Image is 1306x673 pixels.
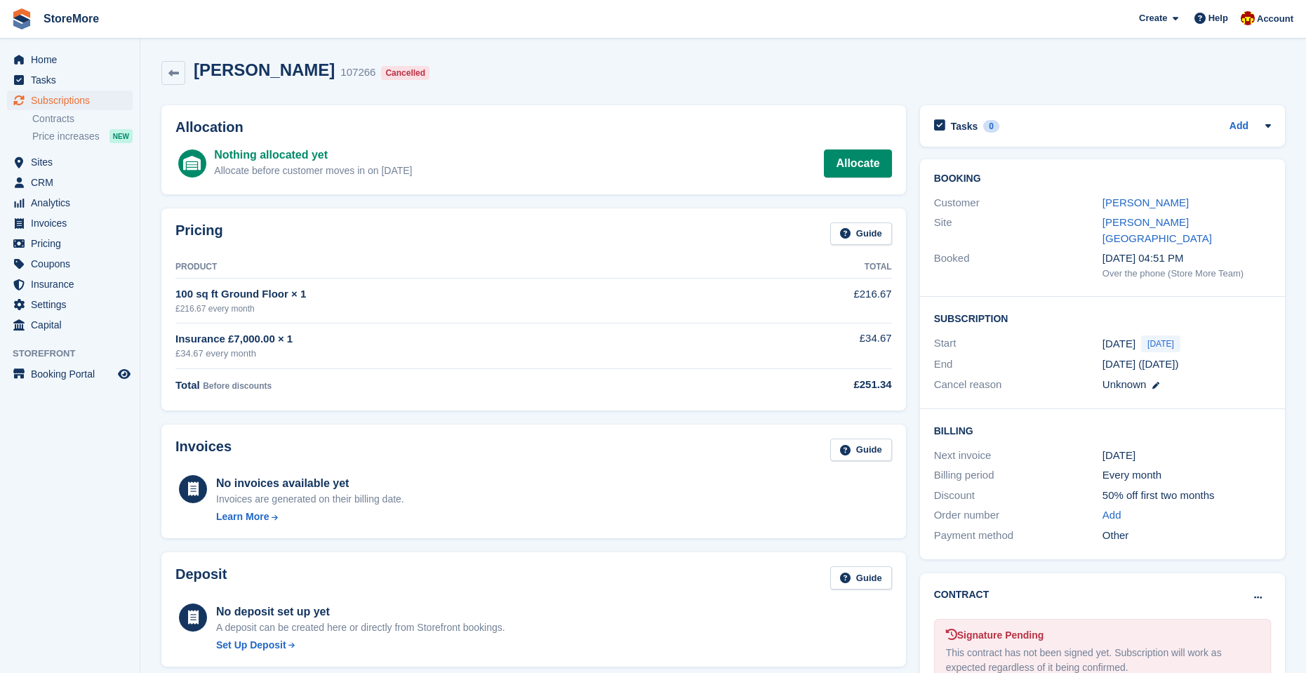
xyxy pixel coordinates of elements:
[1257,12,1293,26] span: Account
[214,164,412,178] div: Allocate before customer moves in on [DATE]
[1102,358,1179,370] span: [DATE] ([DATE])
[7,91,133,110] a: menu
[32,112,133,126] a: Contracts
[31,274,115,294] span: Insurance
[1102,448,1271,464] div: [DATE]
[830,439,892,462] a: Guide
[731,279,892,323] td: £216.67
[830,222,892,246] a: Guide
[1102,488,1271,504] div: 50% off first two months
[214,147,412,164] div: Nothing allocated yet
[1102,467,1271,484] div: Every month
[934,251,1102,280] div: Booked
[216,620,505,635] p: A deposit can be created here or directly from Storefront bookings.
[934,357,1102,373] div: End
[175,222,223,246] h2: Pricing
[934,467,1102,484] div: Billing period
[31,193,115,213] span: Analytics
[934,423,1271,437] h2: Billing
[31,234,115,253] span: Pricing
[934,488,1102,504] div: Discount
[951,120,978,133] h2: Tasks
[175,439,232,462] h2: Invoices
[731,377,892,393] div: £251.34
[175,379,200,391] span: Total
[934,311,1271,325] h2: Subscription
[7,213,133,233] a: menu
[934,528,1102,544] div: Payment method
[216,638,286,653] div: Set Up Deposit
[340,65,375,81] div: 107266
[31,173,115,192] span: CRM
[7,70,133,90] a: menu
[7,193,133,213] a: menu
[1139,11,1167,25] span: Create
[1141,335,1180,352] span: [DATE]
[934,215,1102,246] div: Site
[7,364,133,384] a: menu
[1102,378,1147,390] span: Unknown
[194,60,335,79] h2: [PERSON_NAME]
[216,509,269,524] div: Learn More
[31,254,115,274] span: Coupons
[1102,267,1271,281] div: Over the phone (Store More Team)
[7,274,133,294] a: menu
[1102,216,1212,244] a: [PERSON_NAME][GEOGRAPHIC_DATA]
[216,638,505,653] a: Set Up Deposit
[1102,196,1189,208] a: [PERSON_NAME]
[38,7,105,30] a: StoreMore
[116,366,133,382] a: Preview store
[983,120,999,133] div: 0
[934,507,1102,524] div: Order number
[1208,11,1228,25] span: Help
[934,195,1102,211] div: Customer
[109,129,133,143] div: NEW
[7,152,133,172] a: menu
[7,173,133,192] a: menu
[1102,251,1271,267] div: [DATE] 04:51 PM
[1102,336,1135,352] time: 2025-09-19 00:00:00 UTC
[216,509,404,524] a: Learn More
[7,295,133,314] a: menu
[1102,528,1271,544] div: Other
[175,347,731,361] div: £34.67 every month
[175,119,892,135] h2: Allocation
[7,254,133,274] a: menu
[31,91,115,110] span: Subscriptions
[1102,507,1121,524] a: Add
[175,286,731,302] div: 100 sq ft Ground Floor × 1
[7,234,133,253] a: menu
[31,50,115,69] span: Home
[216,475,404,492] div: No invoices available yet
[31,364,115,384] span: Booking Portal
[216,604,505,620] div: No deposit set up yet
[175,302,731,315] div: £216.67 every month
[31,70,115,90] span: Tasks
[32,128,133,144] a: Price increases NEW
[13,347,140,361] span: Storefront
[381,66,429,80] div: Cancelled
[934,587,990,602] h2: Contract
[203,381,272,391] span: Before discounts
[175,331,731,347] div: Insurance £7,000.00 × 1
[216,492,404,507] div: Invoices are generated on their billing date.
[31,152,115,172] span: Sites
[7,50,133,69] a: menu
[11,8,32,29] img: stora-icon-8386f47178a22dfd0bd8f6a31ec36ba5ce8667c1dd55bd0f319d3a0aa187defe.svg
[175,256,731,279] th: Product
[830,566,892,589] a: Guide
[1241,11,1255,25] img: Store More Team
[934,173,1271,185] h2: Booking
[934,448,1102,464] div: Next invoice
[31,315,115,335] span: Capital
[934,335,1102,352] div: Start
[31,295,115,314] span: Settings
[731,323,892,368] td: £34.67
[946,628,1259,643] div: Signature Pending
[175,566,227,589] h2: Deposit
[7,315,133,335] a: menu
[1230,119,1248,135] a: Add
[32,130,100,143] span: Price increases
[824,149,891,178] a: Allocate
[934,377,1102,393] div: Cancel reason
